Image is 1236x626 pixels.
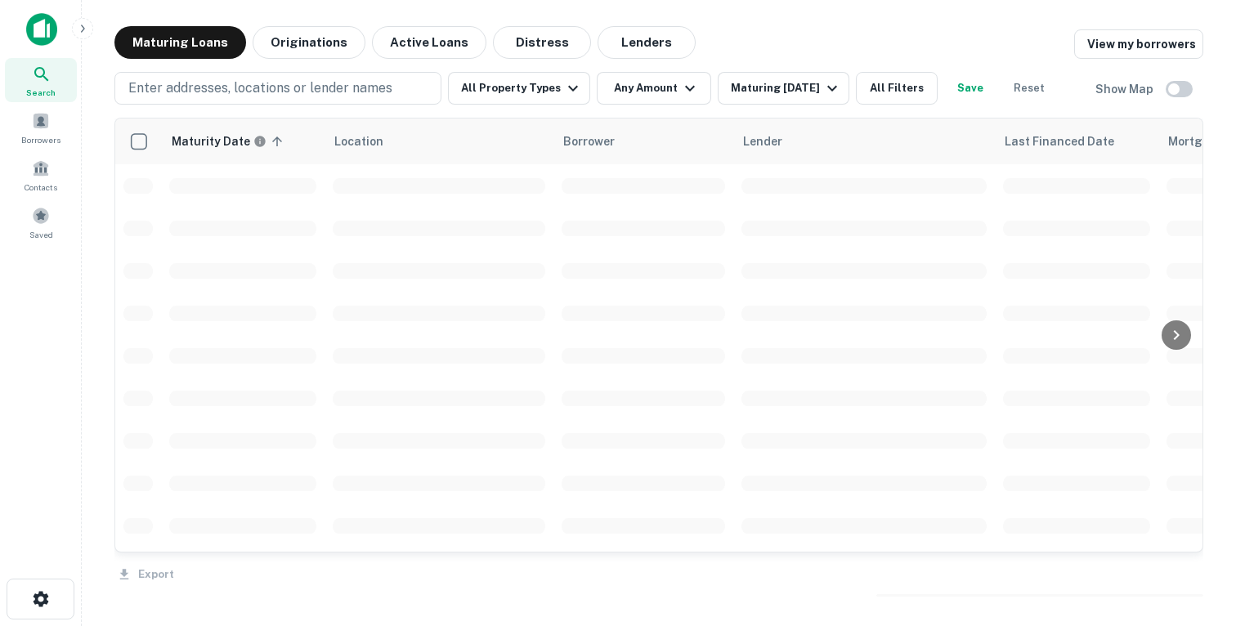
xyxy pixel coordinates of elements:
div: Maturity dates displayed may be estimated. Please contact the lender for the most accurate maturi... [172,132,266,150]
span: Last Financed Date [1005,132,1135,151]
span: Contacts [25,181,57,194]
button: Originations [253,26,365,59]
h6: Maturity Date [172,132,250,150]
button: Maturing Loans [114,26,246,59]
span: Maturity dates displayed may be estimated. Please contact the lender for the most accurate maturi... [171,132,288,150]
a: Search [5,58,77,102]
a: Borrowers [5,105,77,150]
th: Last Financed Date [995,118,1158,164]
a: Saved [5,200,77,244]
span: Borrowers [21,133,60,146]
button: Enter addresses, locations or lender names [114,72,441,105]
button: Distress [493,26,591,59]
th: Maturity dates displayed may be estimated. Please contact the lender for the most accurate maturi... [161,118,325,164]
button: Lenders [598,26,696,59]
button: Any Amount [597,72,711,105]
span: Saved [29,228,53,241]
button: All Filters [856,72,938,105]
iframe: Chat Widget [1154,495,1236,574]
button: Maturing [DATE] [718,72,849,105]
span: Search [26,86,56,99]
h6: Show Map [1095,80,1156,98]
button: All Property Types [448,72,590,105]
button: Save your search to get updates of matches that match your search criteria. [944,72,996,105]
th: Borrower [553,118,733,164]
p: Enter addresses, locations or lender names [128,78,392,98]
span: Borrower [563,132,615,151]
span: Lender [743,132,782,151]
div: Maturing [DATE] [731,78,842,98]
button: Active Loans [372,26,486,59]
span: Location [334,132,405,151]
a: View my borrowers [1074,29,1203,59]
img: capitalize-icon.png [26,13,57,46]
a: Contacts [5,153,77,197]
th: Location [325,118,553,164]
th: Lender [733,118,995,164]
button: Reset [1003,72,1055,105]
